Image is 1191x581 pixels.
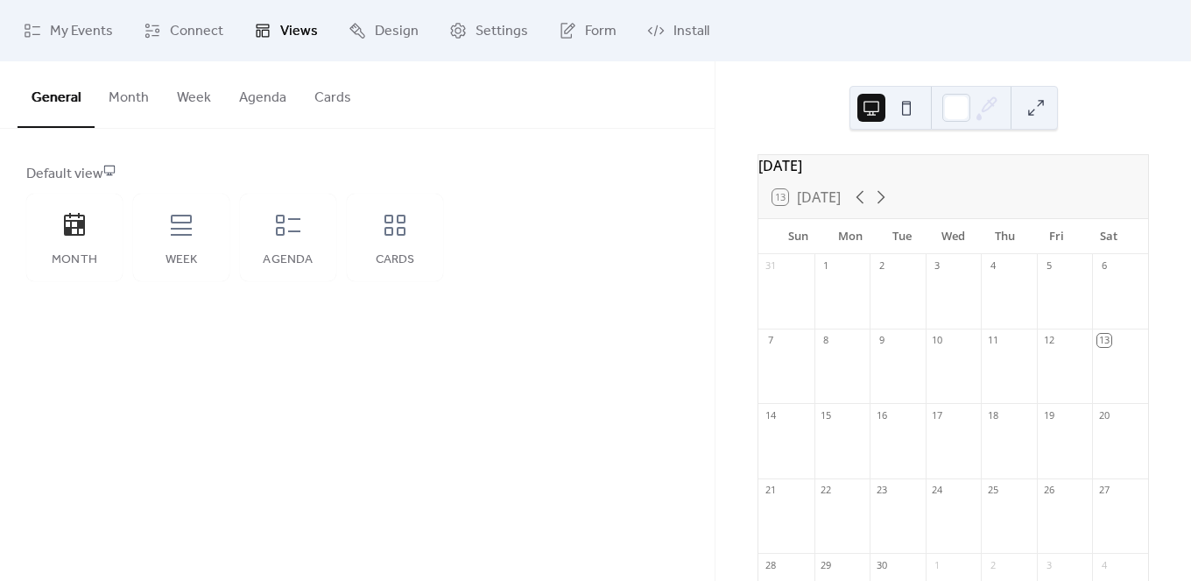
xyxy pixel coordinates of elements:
span: Views [280,21,318,42]
button: Week [163,61,225,126]
div: Mon [824,219,876,254]
span: Connect [170,21,223,42]
a: Connect [130,7,236,54]
a: Views [241,7,331,54]
button: Month [95,61,163,126]
div: Tue [876,219,927,254]
div: 1 [820,259,833,273]
div: [DATE] [758,155,1148,176]
div: Week [151,253,212,267]
span: My Events [50,21,113,42]
div: 13 [1097,334,1110,347]
div: Sat [1082,219,1134,254]
span: Settings [476,21,528,42]
div: 17 [931,408,944,422]
div: Sun [772,219,824,254]
div: 1 [931,558,944,571]
span: Form [585,21,617,42]
button: General [18,61,95,128]
div: 20 [1097,408,1110,422]
div: 15 [820,408,833,422]
div: Wed [927,219,979,254]
div: 3 [931,259,944,273]
a: Form [546,7,630,54]
div: Default view [26,164,685,185]
div: 31 [764,259,777,273]
div: 18 [986,408,999,422]
a: Settings [436,7,541,54]
div: 23 [875,484,888,497]
div: 14 [764,408,777,422]
div: 24 [931,484,944,497]
div: 12 [1042,334,1055,347]
div: 22 [820,484,833,497]
div: 4 [986,259,999,273]
div: Thu [979,219,1031,254]
div: 19 [1042,408,1055,422]
span: Design [375,21,419,42]
div: 8 [820,334,833,347]
div: 21 [764,484,777,497]
div: 26 [1042,484,1055,497]
div: 2 [875,259,888,273]
div: 30 [875,558,888,571]
a: Design [335,7,432,54]
div: Agenda [257,253,319,267]
div: 4 [1097,558,1110,571]
button: Agenda [225,61,300,126]
div: 16 [875,408,888,422]
div: Fri [1031,219,1082,254]
div: Month [44,253,105,267]
div: 6 [1097,259,1110,273]
div: 29 [820,558,833,571]
div: Cards [364,253,426,267]
a: Install [634,7,722,54]
span: Install [673,21,709,42]
button: Cards [300,61,365,126]
div: 3 [1042,558,1055,571]
div: 27 [1097,484,1110,497]
div: 28 [764,558,777,571]
div: 9 [875,334,888,347]
div: 25 [986,484,999,497]
div: 5 [1042,259,1055,273]
div: 2 [986,558,999,571]
div: 7 [764,334,777,347]
a: My Events [11,7,126,54]
div: 10 [931,334,944,347]
div: 11 [986,334,999,347]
